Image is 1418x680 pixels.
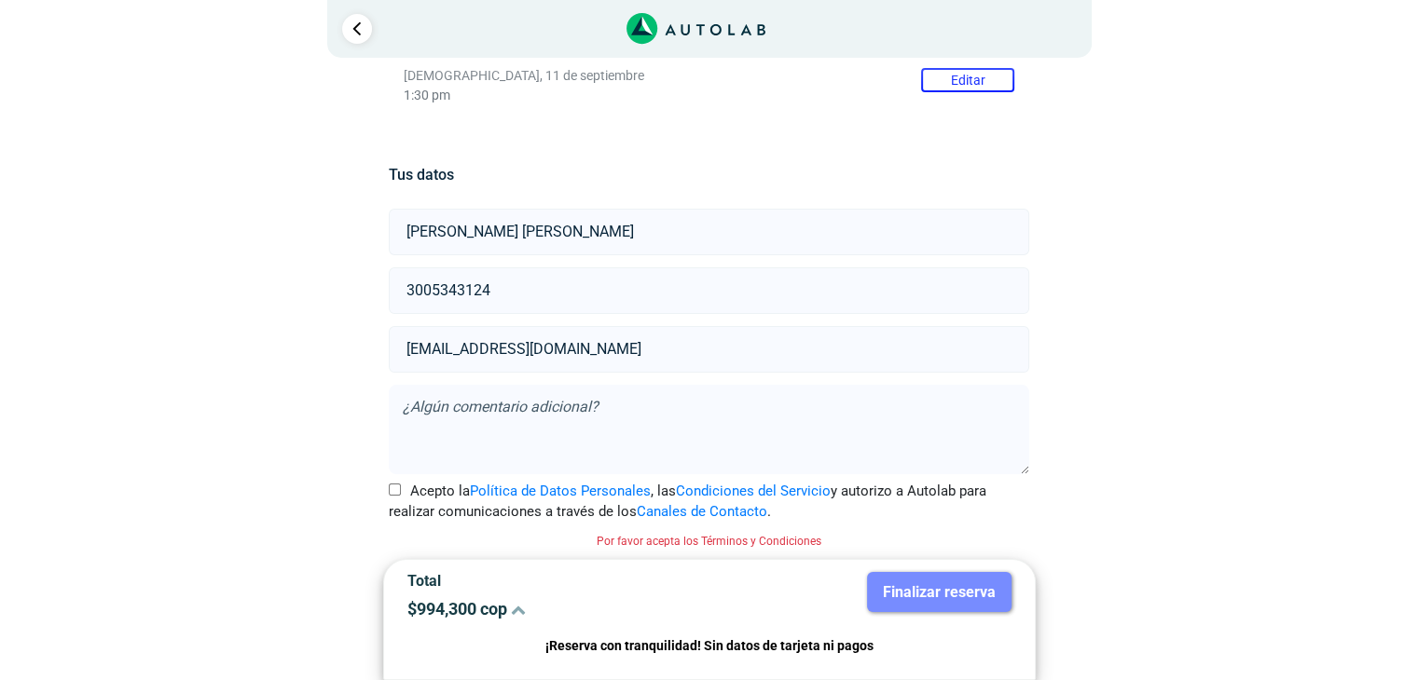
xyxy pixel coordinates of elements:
[389,326,1029,373] input: Correo electrónico
[407,572,695,590] p: Total
[921,68,1014,92] button: Editar
[342,14,372,44] a: Ir al paso anterior
[637,503,767,520] a: Canales de Contacto
[597,535,821,548] small: Por favor acepta los Términos y Condiciones
[407,599,695,619] p: $ 994,300 cop
[407,635,1012,657] p: ¡Reserva con tranquilidad! Sin datos de tarjeta ni pagos
[389,166,1029,184] h5: Tus datos
[626,19,765,36] a: Link al sitio de autolab
[389,483,401,496] input: Acepto laPolítica de Datos Personales, lasCondiciones del Servicioy autorizo a Autolab para reali...
[404,68,1014,84] p: [DEMOGRAPHIC_DATA], 11 de septiembre
[389,209,1029,255] input: Nombre y apellido
[404,88,1014,103] p: 1:30 pm
[389,481,1029,523] label: Acepto la , las y autorizo a Autolab para realizar comunicaciones a través de los .
[676,483,831,499] a: Condiciones del Servicio
[470,483,651,499] a: Política de Datos Personales
[389,267,1029,314] input: Celular
[867,572,1012,612] button: Finalizar reserva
